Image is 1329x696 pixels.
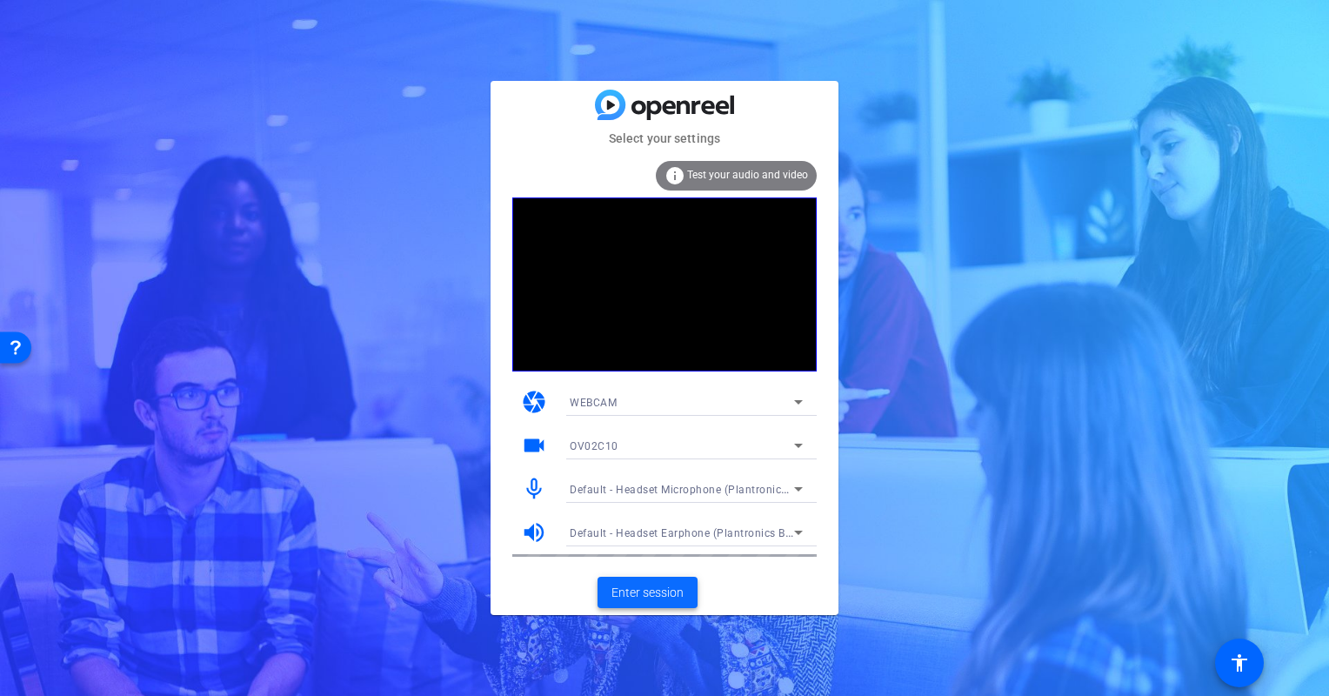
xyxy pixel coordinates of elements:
[570,525,893,539] span: Default - Headset Earphone (Plantronics Blackwire 5210 Series)
[491,129,838,148] mat-card-subtitle: Select your settings
[521,476,547,502] mat-icon: mic_none
[595,90,734,120] img: blue-gradient.svg
[1229,652,1250,673] mat-icon: accessibility
[611,584,684,602] span: Enter session
[687,169,808,181] span: Test your audio and video
[521,389,547,415] mat-icon: camera
[570,397,617,409] span: WEBCAM
[521,519,547,545] mat-icon: volume_up
[570,482,905,496] span: Default - Headset Microphone (Plantronics Blackwire 5210 Series)
[664,165,685,186] mat-icon: info
[521,432,547,458] mat-icon: videocam
[570,440,618,452] span: OV02C10
[598,577,698,608] button: Enter session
